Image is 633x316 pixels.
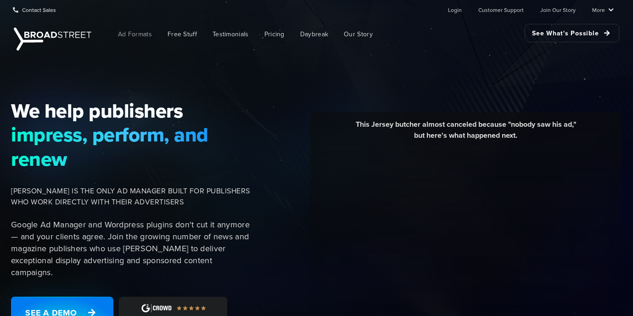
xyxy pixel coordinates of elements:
span: impress, perform, and renew [11,123,254,171]
img: Broadstreet | The Ad Manager for Small Publishers [14,28,91,51]
div: This Jersey butcher almost canceled because "nobody saw his ad," but here's what happened next. [317,119,615,148]
a: Customer Support [478,0,524,19]
p: Google Ad Manager and Wordpress plugins don't cut it anymore — and your clients agree. Join the g... [11,219,254,278]
span: [PERSON_NAME] IS THE ONLY AD MANAGER BUILT FOR PUBLISHERS WHO WORK DIRECTLY WITH THEIR ADVERTISERS [11,186,254,208]
a: Login [448,0,462,19]
a: Ad Formats [111,24,159,45]
span: Testimonials [213,29,249,39]
span: Daybreak [300,29,328,39]
a: Testimonials [206,24,256,45]
a: Daybreak [293,24,335,45]
span: Pricing [264,29,285,39]
a: More [592,0,614,19]
span: Our Story [344,29,373,39]
a: See What's Possible [525,24,619,42]
nav: Main [96,19,619,49]
span: Free Stuff [168,29,197,39]
a: Our Story [337,24,380,45]
a: Contact Sales [13,0,56,19]
a: Free Stuff [161,24,204,45]
span: Ad Formats [118,29,152,39]
iframe: YouTube video player [317,148,615,316]
span: We help publishers [11,99,254,123]
a: Join Our Story [540,0,576,19]
a: Pricing [258,24,291,45]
